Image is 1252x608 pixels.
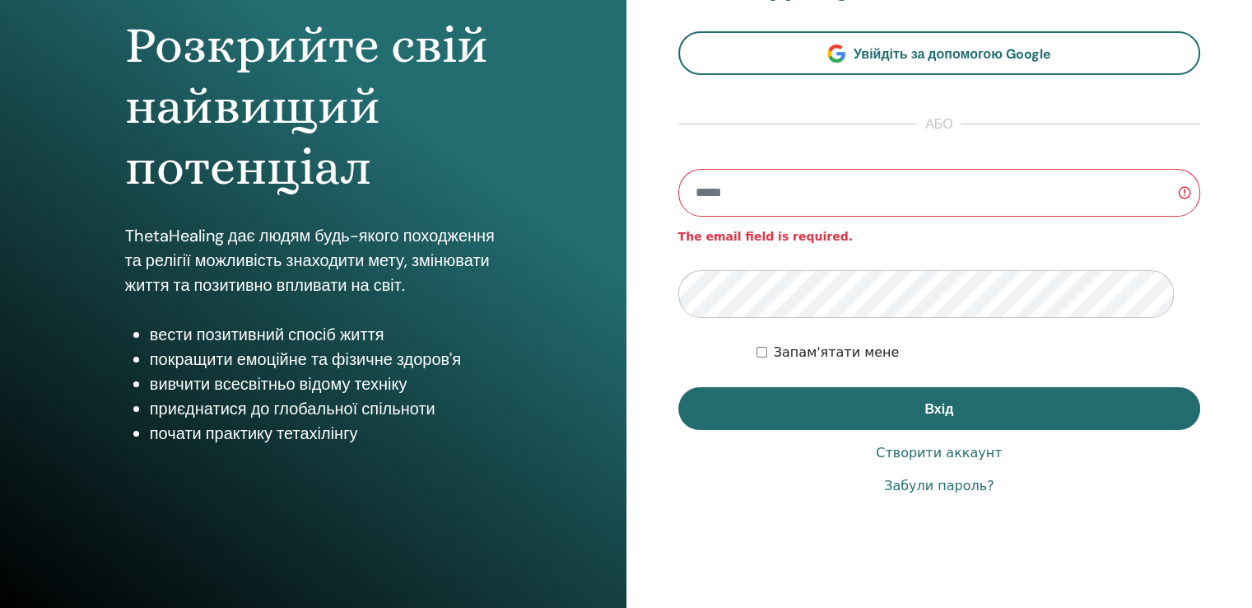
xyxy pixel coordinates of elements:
[924,400,953,418] span: Вхід
[774,343,900,362] label: Запам'ятати мене
[884,476,994,496] a: Забули пароль?
[678,387,1201,430] button: Вхід
[756,343,1200,362] div: Keep me authenticated indefinitely or until I manually logout
[150,421,501,446] li: почати практику тетахілінгу
[678,230,853,243] strong: The email field is required.
[125,223,501,297] p: ThetaHealing дає людям будь-якого походження та релігії можливість знаходити мету, змінювати житт...
[150,372,501,396] li: вивчити всесвітньо відому техніку
[854,45,1051,63] span: Увійдіть за допомогою Google
[150,347,501,372] li: покращити емоційне та фізичне здоров'я
[150,396,501,421] li: приєднатися до глобальної спільноти
[876,443,1002,463] a: Створити аккаунт
[125,15,501,199] h1: Розкрийте свій найвищий потенціал
[678,31,1201,75] a: Увійдіть за допомогою Google
[150,322,501,347] li: вести позитивний спосіб життя
[917,115,961,134] span: або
